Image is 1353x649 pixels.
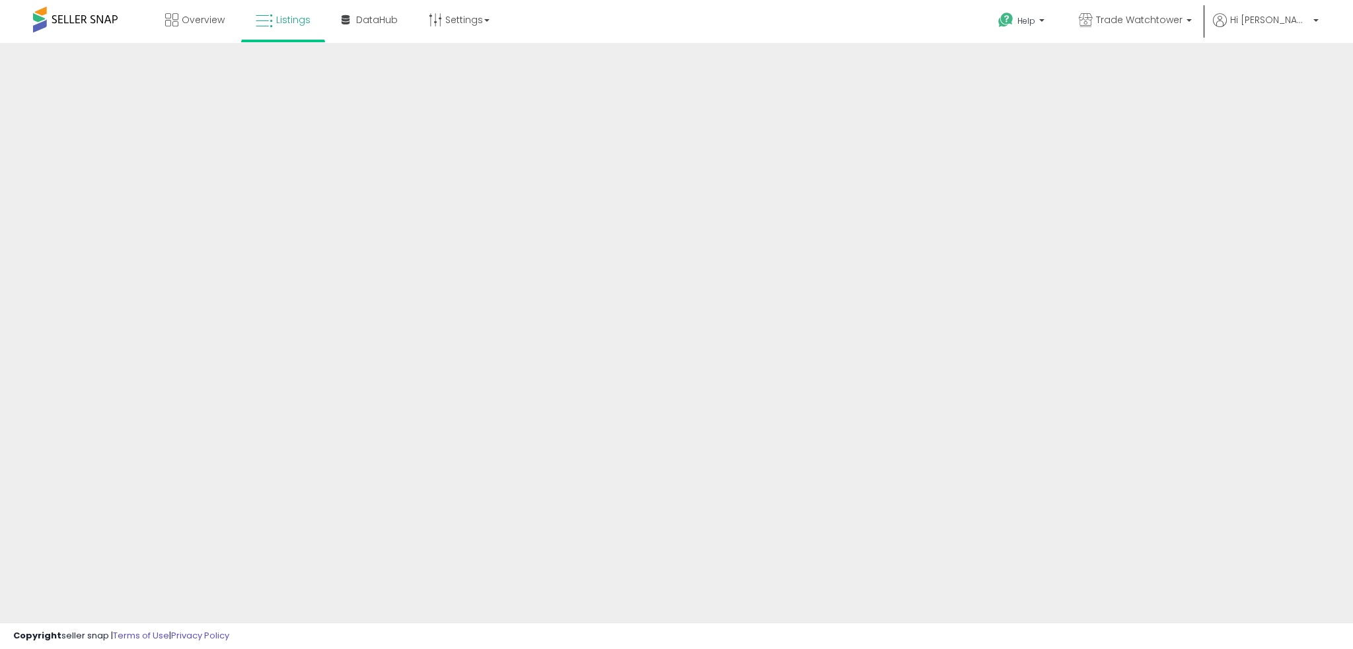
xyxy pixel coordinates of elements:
span: Listings [276,13,311,26]
span: Overview [182,13,225,26]
span: DataHub [356,13,398,26]
span: Hi [PERSON_NAME] [1230,13,1309,26]
a: Help [988,2,1058,43]
span: Trade Watchtower [1096,13,1183,26]
i: Get Help [998,12,1014,28]
a: Hi [PERSON_NAME] [1213,13,1319,43]
span: Help [1017,15,1035,26]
